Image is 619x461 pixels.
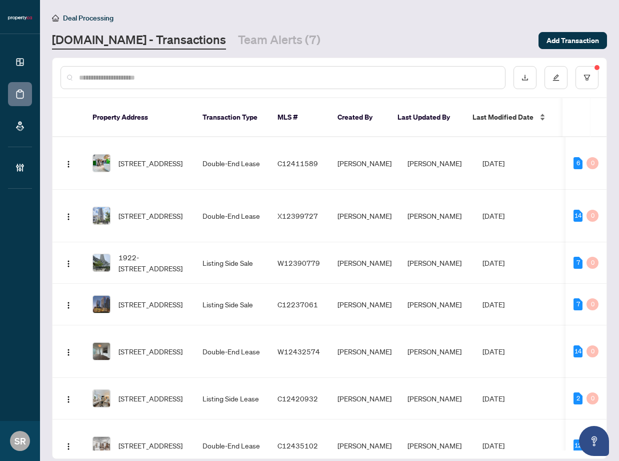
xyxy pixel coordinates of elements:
[399,284,474,325] td: [PERSON_NAME]
[573,392,582,404] div: 2
[337,347,391,356] span: [PERSON_NAME]
[464,98,554,137] th: Last Modified Date
[93,343,110,360] img: thumbnail-img
[277,347,320,356] span: W12432574
[238,32,320,50] a: Team Alerts (7)
[60,155,76,171] button: Logo
[118,299,182,310] span: [STREET_ADDRESS]
[60,255,76,271] button: Logo
[586,257,598,269] div: 0
[586,298,598,310] div: 0
[118,210,182,221] span: [STREET_ADDRESS]
[586,210,598,222] div: 0
[277,159,318,168] span: C12411589
[60,296,76,312] button: Logo
[573,210,582,222] div: 14
[194,98,269,137] th: Transaction Type
[194,378,269,419] td: Listing Side Lease
[389,98,464,137] th: Last Updated By
[277,300,318,309] span: C12237061
[482,347,504,356] span: [DATE]
[64,348,72,356] img: Logo
[194,242,269,284] td: Listing Side Sale
[513,66,536,89] button: download
[573,345,582,357] div: 14
[118,346,182,357] span: [STREET_ADDRESS]
[194,190,269,242] td: Double-End Lease
[575,66,598,89] button: filter
[538,32,607,49] button: Add Transaction
[93,254,110,271] img: thumbnail-img
[573,157,582,169] div: 6
[93,155,110,172] img: thumbnail-img
[399,325,474,378] td: [PERSON_NAME]
[277,394,318,403] span: C12420932
[93,390,110,407] img: thumbnail-img
[573,257,582,269] div: 7
[118,252,186,274] span: 1922-[STREET_ADDRESS]
[64,301,72,309] img: Logo
[64,160,72,168] img: Logo
[482,258,504,267] span: [DATE]
[399,190,474,242] td: [PERSON_NAME]
[337,441,391,450] span: [PERSON_NAME]
[277,211,318,220] span: X12399727
[64,395,72,403] img: Logo
[60,208,76,224] button: Logo
[118,158,182,169] span: [STREET_ADDRESS]
[194,325,269,378] td: Double-End Lease
[60,437,76,453] button: Logo
[60,390,76,406] button: Logo
[472,112,533,123] span: Last Modified Date
[93,296,110,313] img: thumbnail-img
[14,434,26,448] span: SR
[329,98,389,137] th: Created By
[583,74,590,81] span: filter
[93,437,110,454] img: thumbnail-img
[337,394,391,403] span: [PERSON_NAME]
[552,74,559,81] span: edit
[482,211,504,220] span: [DATE]
[194,137,269,190] td: Double-End Lease
[544,66,567,89] button: edit
[546,33,599,49] span: Add Transaction
[337,159,391,168] span: [PERSON_NAME]
[118,393,182,404] span: [STREET_ADDRESS]
[60,343,76,359] button: Logo
[118,440,182,451] span: [STREET_ADDRESS]
[482,441,504,450] span: [DATE]
[579,426,609,456] button: Open asap
[269,98,329,137] th: MLS #
[482,159,504,168] span: [DATE]
[194,284,269,325] td: Listing Side Sale
[337,258,391,267] span: [PERSON_NAME]
[84,98,194,137] th: Property Address
[52,15,59,22] span: home
[277,441,318,450] span: C12435102
[64,213,72,221] img: Logo
[52,32,226,50] a: [DOMAIN_NAME] - Transactions
[63,14,113,23] span: Deal Processing
[399,242,474,284] td: [PERSON_NAME]
[586,392,598,404] div: 0
[586,345,598,357] div: 0
[573,298,582,310] div: 7
[482,300,504,309] span: [DATE]
[573,439,582,451] div: 12
[521,74,528,81] span: download
[93,207,110,224] img: thumbnail-img
[337,300,391,309] span: [PERSON_NAME]
[64,442,72,450] img: Logo
[8,15,32,21] img: logo
[64,260,72,268] img: Logo
[277,258,320,267] span: W12390779
[586,157,598,169] div: 0
[399,137,474,190] td: [PERSON_NAME]
[482,394,504,403] span: [DATE]
[399,378,474,419] td: [PERSON_NAME]
[337,211,391,220] span: [PERSON_NAME]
